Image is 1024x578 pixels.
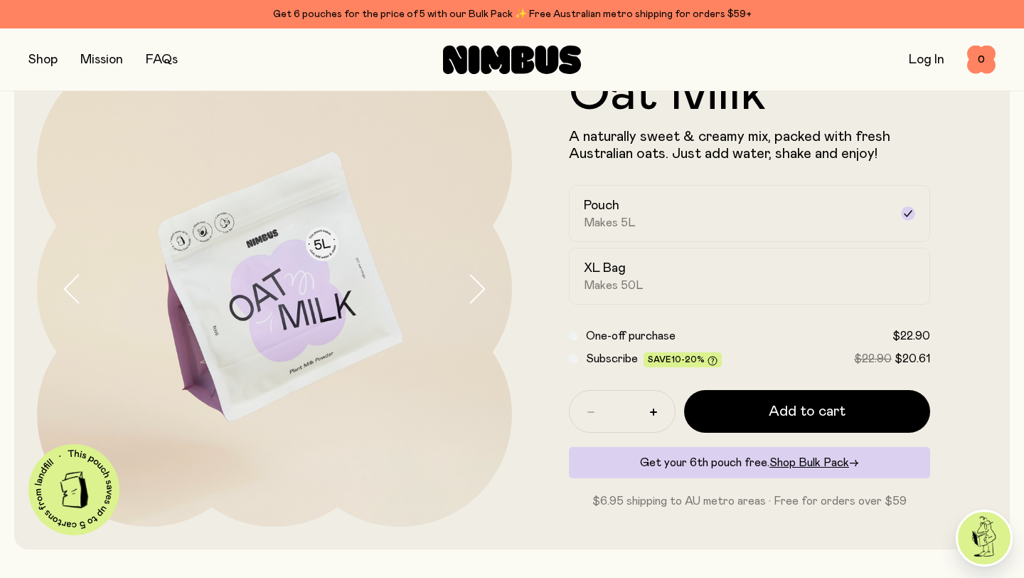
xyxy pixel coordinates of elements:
h2: XL Bag [584,260,626,277]
span: Save [648,355,718,366]
a: FAQs [146,53,178,66]
span: $22.90 [854,353,892,364]
div: Get your 6th pouch free. [569,447,930,478]
a: Log In [909,53,944,66]
span: Makes 5L [584,216,636,230]
img: agent [958,512,1010,564]
span: $20.61 [895,353,930,364]
h1: Oat Milk [569,68,930,120]
div: Get 6 pouches for the price of 5 with our Bulk Pack ✨ Free Australian metro shipping for orders $59+ [28,6,996,23]
h2: Pouch [584,197,619,214]
span: 10-20% [671,355,705,364]
span: Subscribe [586,353,638,364]
p: $6.95 shipping to AU metro areas · Free for orders over $59 [569,493,930,510]
span: Add to cart [769,401,846,421]
button: 0 [967,46,996,74]
a: Mission [80,53,123,66]
span: $22.90 [892,330,930,342]
span: One-off purchase [586,330,676,342]
p: A naturally sweet & creamy mix, packed with fresh Australian oats. Just add water, shake and enjoy! [569,128,930,162]
a: Shop Bulk Pack→ [769,457,859,468]
button: Add to cart [684,390,930,433]
span: Makes 50L [584,278,644,293]
span: Shop Bulk Pack [769,457,849,468]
